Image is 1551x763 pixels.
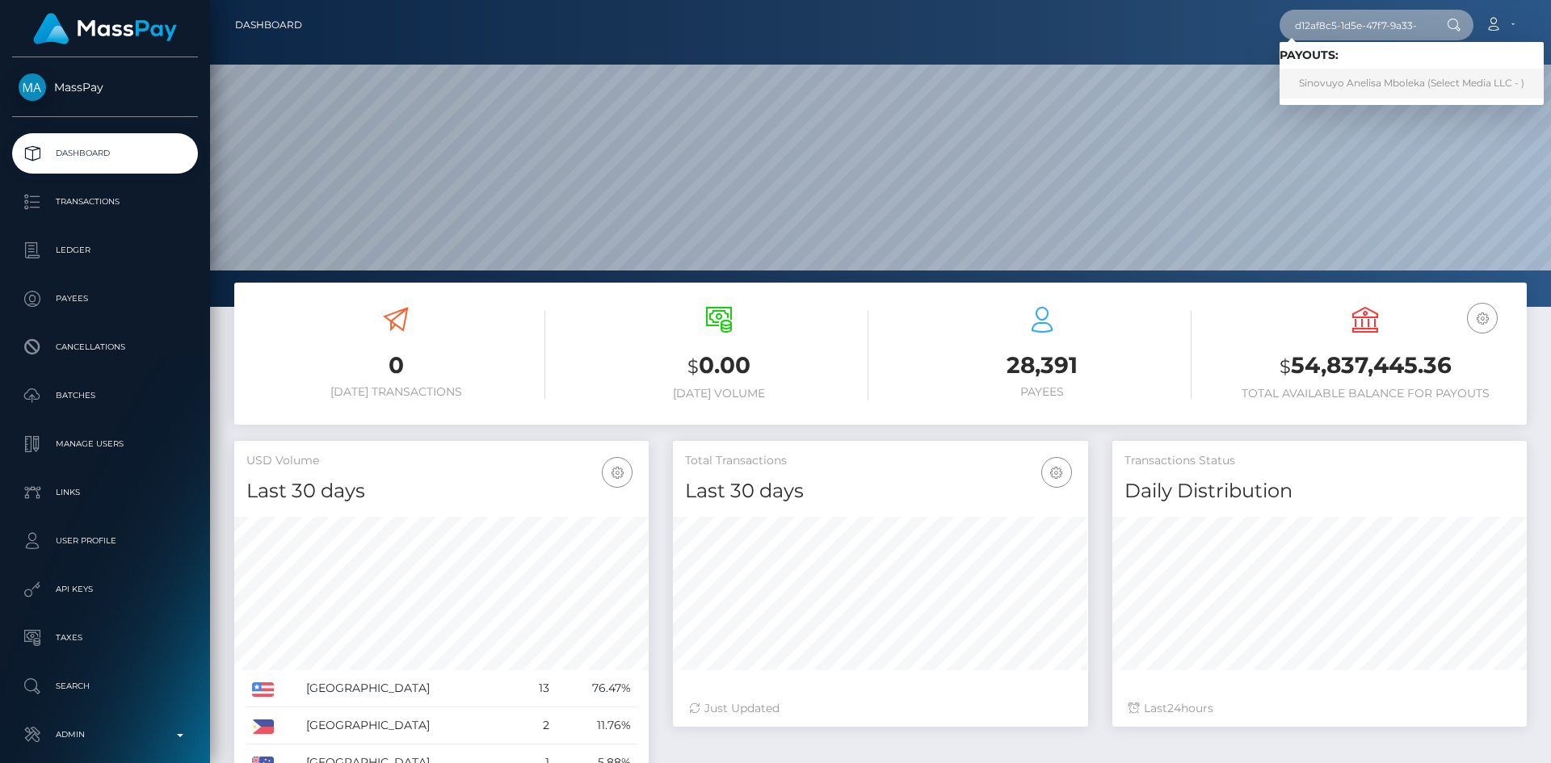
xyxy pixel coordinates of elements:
h6: Payouts: [1280,48,1544,62]
p: Links [19,480,191,505]
a: Batches [12,375,198,416]
img: MassPay [19,73,46,101]
a: Search [12,666,198,706]
span: 24 [1167,701,1181,715]
small: $ [1280,355,1291,378]
td: 13 [519,670,555,707]
h4: Last 30 days [246,477,637,505]
a: Manage Users [12,424,198,464]
img: MassPay Logo [33,13,177,44]
a: Dashboard [12,133,198,174]
a: Cancellations [12,327,198,367]
h6: Total Available Balance for Payouts [1216,387,1515,400]
a: Taxes [12,618,198,658]
p: API Keys [19,577,191,602]
a: Payees [12,279,198,319]
div: Last hours [1129,700,1511,717]
a: Dashboard [235,8,302,42]
h5: Total Transactions [685,453,1075,469]
span: MassPay [12,80,198,94]
input: Search... [1280,10,1431,40]
td: 11.76% [555,707,637,744]
p: Batches [19,384,191,408]
a: Admin [12,715,198,755]
h6: [DATE] Transactions [246,385,545,399]
td: [GEOGRAPHIC_DATA] [301,707,520,744]
h5: USD Volume [246,453,637,469]
h6: Payees [893,385,1192,399]
a: Sinovuyo Anelisa Mboleka (Select Media LLC - ) [1280,69,1544,99]
a: Links [12,472,198,513]
a: API Keys [12,569,198,610]
h4: Daily Distribution [1124,477,1515,505]
p: Search [19,674,191,698]
h3: 28,391 [893,350,1192,381]
p: Cancellations [19,335,191,359]
h5: Transactions Status [1124,453,1515,469]
td: 2 [519,707,555,744]
td: [GEOGRAPHIC_DATA] [301,670,520,707]
a: Ledger [12,230,198,270]
img: PH.png [252,719,274,734]
h4: Last 30 days [685,477,1075,505]
a: Transactions [12,182,198,222]
h3: 54,837,445.36 [1216,350,1515,383]
h3: 0.00 [570,350,868,383]
p: Transactions [19,190,191,214]
p: Ledger [19,238,191,262]
h6: [DATE] Volume [570,387,868,400]
p: User Profile [19,529,191,553]
p: Dashboard [19,141,191,166]
div: Just Updated [689,700,1071,717]
p: Manage Users [19,432,191,456]
p: Payees [19,287,191,311]
td: 76.47% [555,670,637,707]
small: $ [687,355,699,378]
p: Taxes [19,626,191,650]
img: US.png [252,682,274,697]
a: User Profile [12,521,198,561]
h3: 0 [246,350,545,381]
p: Admin [19,723,191,747]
